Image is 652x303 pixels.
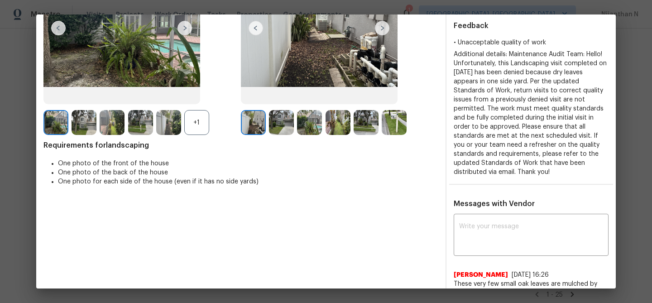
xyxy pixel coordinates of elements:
[177,21,192,35] img: right-chevron-button-url
[43,141,438,150] span: Requirements for landscaping
[375,21,389,35] img: right-chevron-button-url
[184,110,209,135] div: +1
[454,270,508,279] span: [PERSON_NAME]
[58,177,438,186] li: One photo for each side of the house (even if it has no side yards)
[454,22,489,29] span: Feedback
[58,168,438,177] li: One photo of the back of the house
[58,159,438,168] li: One photo of the front of the house
[454,200,535,207] span: Messages with Vendor
[454,51,607,175] span: Additional details: Maintenance Audit Team: Hello! Unfortunately, this Landscaping visit complete...
[249,21,263,35] img: left-chevron-button-url
[512,272,549,278] span: [DATE] 16:26
[51,21,66,35] img: left-chevron-button-url
[454,39,546,46] span: • Unacceptable quality of work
